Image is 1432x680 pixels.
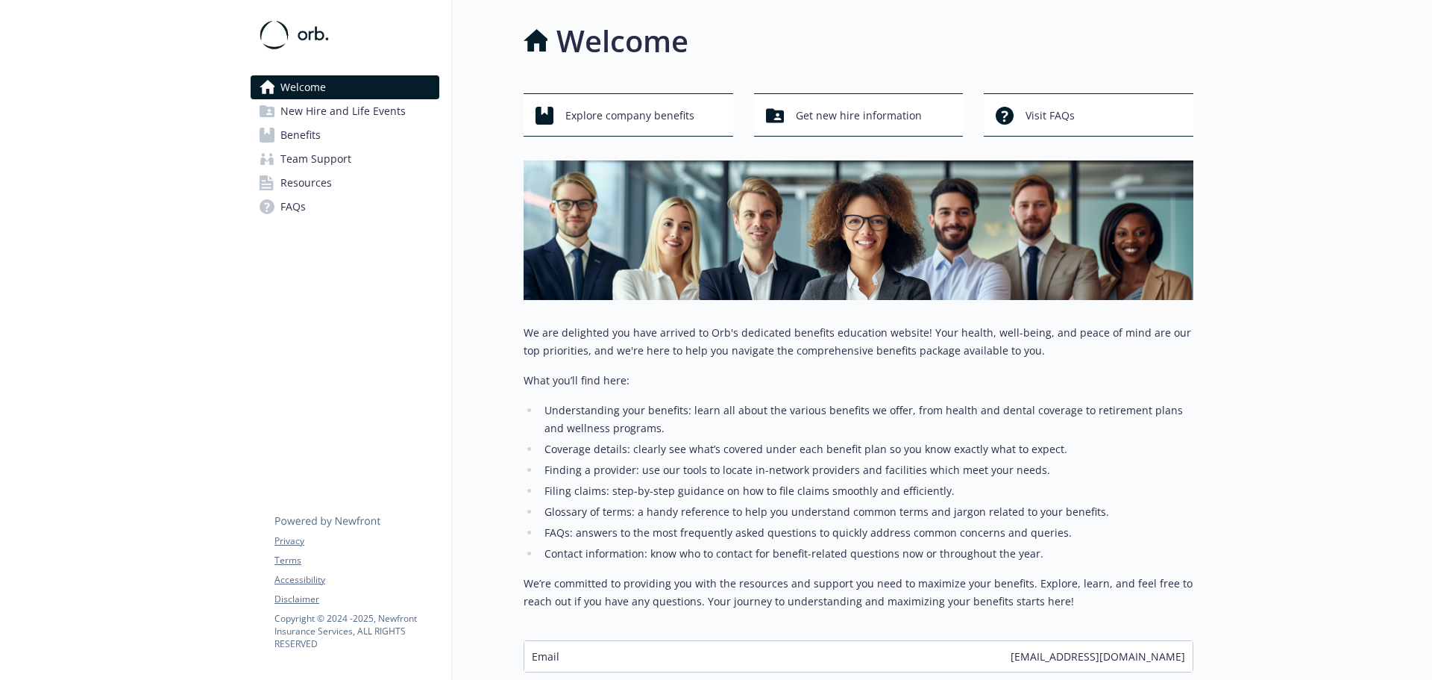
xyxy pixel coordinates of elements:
p: Copyright © 2024 - 2025 , Newfront Insurance Services, ALL RIGHTS RESERVED [274,612,439,650]
h1: Welcome [556,19,688,63]
a: Terms [274,554,439,567]
a: Team Support [251,147,439,171]
li: Filing claims: step-by-step guidance on how to file claims smoothly and efficiently. [540,482,1193,500]
button: Visit FAQs [984,93,1193,137]
a: Disclaimer [274,593,439,606]
span: FAQs [280,195,306,219]
span: Benefits [280,123,321,147]
span: New Hire and Life Events [280,99,406,123]
span: Visit FAQs [1026,102,1075,130]
a: Resources [251,171,439,195]
span: Resources [280,171,332,195]
li: Contact information: know who to contact for benefit-related questions now or throughout the year. [540,545,1193,563]
img: overview page banner [524,160,1193,300]
p: What you’ll find here: [524,372,1193,390]
li: Understanding your benefits: learn all about the various benefits we offer, from health and denta... [540,402,1193,437]
button: Explore company benefits [524,93,733,137]
span: Explore company benefits [565,102,694,130]
li: Finding a provider: use our tools to locate in-network providers and facilities which meet your n... [540,461,1193,479]
p: We’re committed to providing you with the resources and support you need to maximize your benefit... [524,575,1193,611]
li: Glossary of terms: a handy reference to help you understand common terms and jargon related to yo... [540,503,1193,521]
a: New Hire and Life Events [251,99,439,123]
span: Get new hire information [796,102,922,130]
button: Get new hire information [754,93,964,137]
li: FAQs: answers to the most frequently asked questions to quickly address common concerns and queries. [540,524,1193,542]
a: Benefits [251,123,439,147]
span: Email [532,649,559,664]
span: [EMAIL_ADDRESS][DOMAIN_NAME] [1011,649,1185,664]
span: Team Support [280,147,351,171]
a: Welcome [251,75,439,99]
a: Privacy [274,534,439,548]
span: Welcome [280,75,326,99]
p: We are delighted you have arrived to Orb's dedicated benefits education website! Your health, wel... [524,324,1193,360]
a: Accessibility [274,573,439,587]
a: FAQs [251,195,439,219]
li: Coverage details: clearly see what’s covered under each benefit plan so you know exactly what to ... [540,440,1193,458]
